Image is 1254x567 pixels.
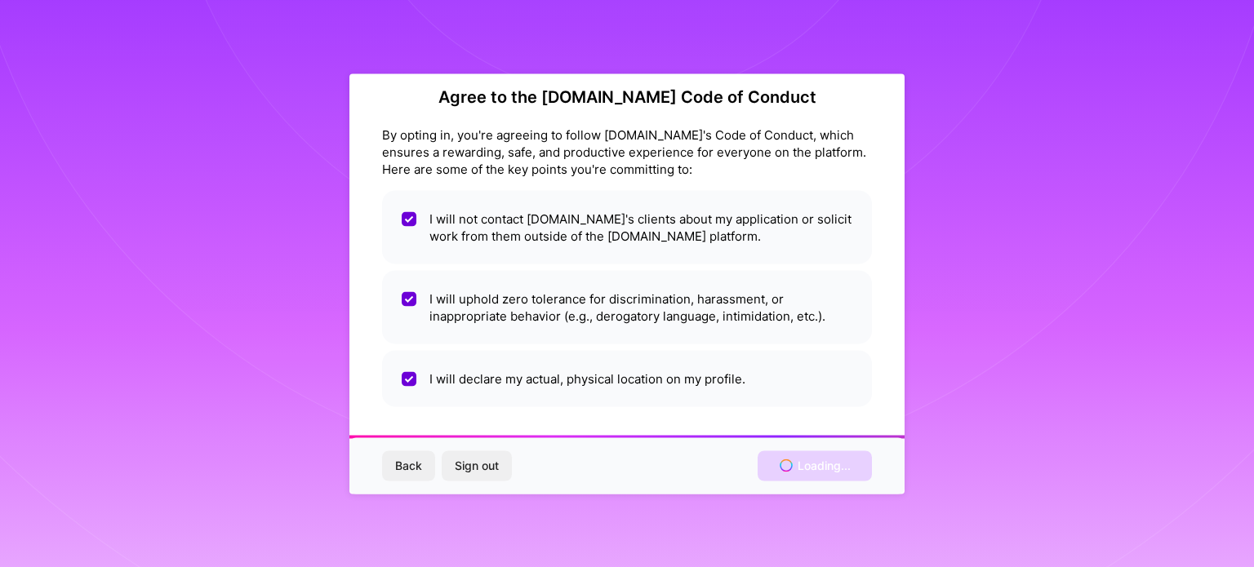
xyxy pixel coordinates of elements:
span: Sign out [455,458,499,474]
li: I will uphold zero tolerance for discrimination, harassment, or inappropriate behavior (e.g., der... [382,270,872,343]
span: Back [395,458,422,474]
h2: Agree to the [DOMAIN_NAME] Code of Conduct [382,86,872,106]
div: By opting in, you're agreeing to follow [DOMAIN_NAME]'s Code of Conduct, which ensures a rewardin... [382,126,872,177]
button: Back [382,451,435,481]
li: I will declare my actual, physical location on my profile. [382,350,872,406]
li: I will not contact [DOMAIN_NAME]'s clients about my application or solicit work from them outside... [382,190,872,264]
button: Sign out [442,451,512,481]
